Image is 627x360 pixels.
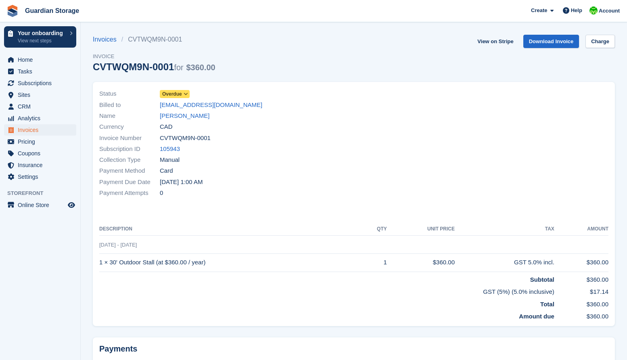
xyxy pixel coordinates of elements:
a: menu [4,89,76,100]
td: $17.14 [554,284,608,297]
span: Collection Type [99,155,160,165]
span: Account [599,7,620,15]
a: menu [4,159,76,171]
span: CRM [18,101,66,112]
strong: Subtotal [530,276,554,283]
span: Card [160,166,173,176]
a: [EMAIL_ADDRESS][DOMAIN_NAME] [160,100,262,110]
a: menu [4,113,76,124]
a: menu [4,136,76,147]
span: Help [571,6,582,15]
td: $360.00 [554,272,608,284]
span: Payment Method [99,166,160,176]
td: $360.00 [554,297,608,309]
span: Billed to [99,100,160,110]
a: menu [4,148,76,159]
span: Insurance [18,159,66,171]
span: Invoice Number [99,134,160,143]
img: stora-icon-8386f47178a22dfd0bd8f6a31ec36ba5ce8667c1dd55bd0f319d3a0aa187defe.svg [6,5,19,17]
span: Invoices [18,124,66,136]
a: menu [4,101,76,112]
span: Payment Attempts [99,188,160,198]
span: [DATE] - [DATE] [99,242,137,248]
span: Status [99,89,160,98]
span: $360.00 [186,63,215,72]
a: [PERSON_NAME] [160,111,209,121]
span: Sites [18,89,66,100]
span: Manual [160,155,180,165]
a: View on Stripe [474,35,516,48]
span: Payment Due Date [99,178,160,187]
h2: Payments [99,344,608,354]
span: Pricing [18,136,66,147]
strong: Amount due [519,313,554,320]
th: Tax [455,223,554,236]
span: Create [531,6,547,15]
span: Tasks [18,66,66,77]
td: $360.00 [387,253,455,272]
td: 1 × 30' Outdoor Stall (at $360.00 / year) [99,253,362,272]
div: CVTWQM9N-0001 [93,61,215,72]
span: Subscriptions [18,77,66,89]
span: Storefront [7,189,80,197]
a: Guardian Storage [22,4,82,17]
span: Name [99,111,160,121]
a: Preview store [67,200,76,210]
a: Download Invoice [523,35,579,48]
a: Charge [585,35,615,48]
div: GST 5.0% incl. [455,258,554,267]
span: Invoice [93,52,215,61]
time: 2025-10-02 06:00:00 UTC [160,178,203,187]
span: 0 [160,188,163,198]
td: 1 [362,253,387,272]
a: menu [4,66,76,77]
span: Online Store [18,199,66,211]
th: QTY [362,223,387,236]
p: Your onboarding [18,30,66,36]
img: Andrew Kinakin [589,6,598,15]
strong: Total [540,301,554,308]
span: CVTWQM9N-0001 [160,134,211,143]
th: Unit Price [387,223,455,236]
th: Amount [554,223,608,236]
span: Subscription ID [99,144,160,154]
a: 105943 [160,144,180,154]
a: menu [4,124,76,136]
span: Currency [99,122,160,132]
td: $360.00 [554,253,608,272]
td: GST (5%) (5.0% inclusive) [99,284,554,297]
span: Analytics [18,113,66,124]
a: menu [4,199,76,211]
span: Settings [18,171,66,182]
td: $360.00 [554,309,608,321]
span: CAD [160,122,173,132]
span: Home [18,54,66,65]
a: Your onboarding View next steps [4,26,76,48]
a: Invoices [93,35,121,44]
a: menu [4,77,76,89]
th: Description [99,223,362,236]
a: Overdue [160,89,190,98]
a: menu [4,54,76,65]
a: menu [4,171,76,182]
p: View next steps [18,37,66,44]
span: Overdue [162,90,182,98]
nav: breadcrumbs [93,35,215,44]
span: Coupons [18,148,66,159]
span: for [174,63,183,72]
